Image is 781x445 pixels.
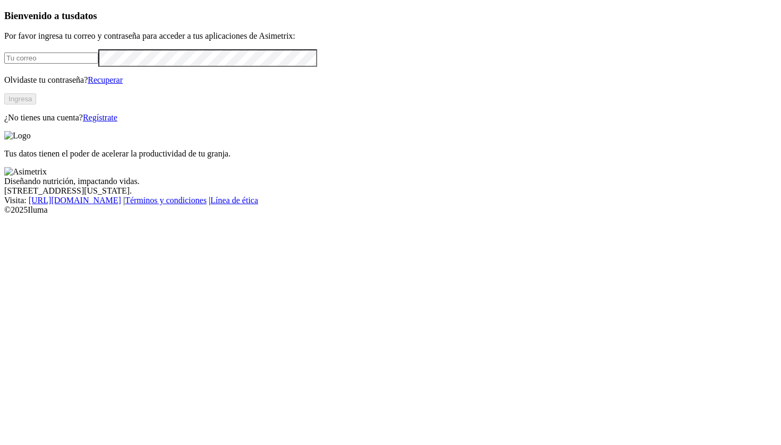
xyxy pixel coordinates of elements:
div: Diseñando nutrición, impactando vidas. [4,177,777,186]
p: ¿No tienes una cuenta? [4,113,777,123]
h3: Bienvenido a tus [4,10,777,22]
button: Ingresa [4,93,36,104]
a: Regístrate [83,113,117,122]
img: Asimetrix [4,167,47,177]
a: Recuperar [88,75,123,84]
div: [STREET_ADDRESS][US_STATE]. [4,186,777,196]
a: Términos y condiciones [125,196,207,205]
p: Olvidaste tu contraseña? [4,75,777,85]
div: Visita : | | [4,196,777,205]
span: datos [74,10,97,21]
p: Por favor ingresa tu correo y contraseña para acceder a tus aplicaciones de Asimetrix: [4,31,777,41]
a: [URL][DOMAIN_NAME] [29,196,121,205]
a: Línea de ética [210,196,258,205]
input: Tu correo [4,53,98,64]
div: © 2025 Iluma [4,205,777,215]
p: Tus datos tienen el poder de acelerar la productividad de tu granja. [4,149,777,159]
img: Logo [4,131,31,141]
